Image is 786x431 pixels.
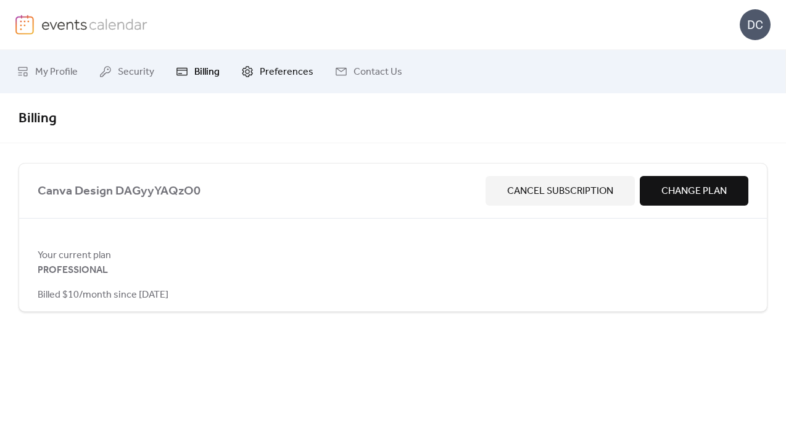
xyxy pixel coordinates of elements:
a: Security [90,55,163,88]
a: Billing [167,55,229,88]
span: Preferences [260,65,313,80]
span: PROFESSIONAL [38,263,108,278]
a: Preferences [232,55,323,88]
span: Security [118,65,154,80]
span: Your current plan [38,248,748,263]
img: logo [15,15,34,35]
button: Cancel Subscription [486,176,635,206]
span: Cancel Subscription [507,184,613,199]
span: Change Plan [661,184,727,199]
span: Billing [194,65,220,80]
span: Billing [19,105,57,132]
button: Change Plan [640,176,748,206]
img: logo-type [41,15,148,33]
a: My Profile [7,55,87,88]
span: Canva Design DAGyyYAQzO0 [38,182,481,201]
span: Contact Us [354,65,402,80]
span: My Profile [35,65,78,80]
a: Contact Us [326,55,412,88]
div: DC [740,9,771,40]
span: Billed $10/month since [DATE] [38,288,168,303]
